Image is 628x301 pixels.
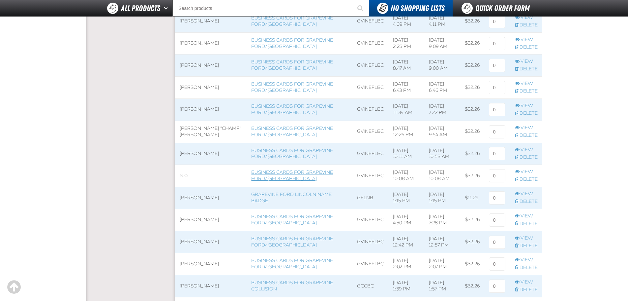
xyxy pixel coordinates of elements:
[388,165,424,187] td: [DATE] 10:08 AM
[175,99,247,121] td: [PERSON_NAME]
[515,199,538,205] a: Delete row action
[352,253,388,275] td: GVINEFLBC
[515,257,538,263] a: View row action
[460,165,484,187] td: $32.26
[424,275,460,297] td: [DATE] 1:57 PM
[352,143,388,165] td: GVINEFLBC
[352,187,388,209] td: GFLNB
[251,236,333,248] a: Business Cards for Grapevine Ford/[GEOGRAPHIC_DATA]
[515,213,538,219] a: View row action
[515,154,538,161] a: Delete row action
[489,15,505,28] input: 0
[251,15,333,27] a: Business Cards for Grapevine Ford/[GEOGRAPHIC_DATA]
[515,221,538,227] a: Delete row action
[175,77,247,99] td: [PERSON_NAME]
[489,103,505,116] input: 0
[515,147,538,153] a: View row action
[460,253,484,275] td: $32.26
[352,32,388,55] td: GVINEFLBC
[388,187,424,209] td: [DATE] 1:15 PM
[175,253,247,275] td: [PERSON_NAME]
[352,55,388,77] td: GVINEFLBC
[388,99,424,121] td: [DATE] 11:34 AM
[388,121,424,143] td: [DATE] 12:26 PM
[460,121,484,143] td: $32.26
[515,287,538,293] a: Delete row action
[489,147,505,160] input: 0
[515,169,538,175] a: View row action
[515,66,538,72] a: Delete row action
[352,121,388,143] td: GVINEFLBC
[352,10,388,32] td: GVINEFLBC
[489,169,505,182] input: 0
[460,77,484,99] td: $32.26
[515,235,538,242] a: View row action
[251,59,333,71] a: Business Cards for Grapevine Ford/[GEOGRAPHIC_DATA]
[424,32,460,55] td: [DATE] 9:09 AM
[515,81,538,87] a: View row action
[175,231,247,253] td: [PERSON_NAME]
[352,99,388,121] td: GVINEFLBC
[515,243,538,249] a: Delete row action
[251,169,333,181] a: Business Cards for Grapevine Ford/[GEOGRAPHIC_DATA]
[489,280,505,293] input: 0
[424,10,460,32] td: [DATE] 4:11 PM
[175,165,247,187] td: Blank
[489,125,505,138] input: 0
[460,10,484,32] td: $32.26
[489,257,505,271] input: 0
[515,265,538,271] a: Delete row action
[251,214,333,226] a: Business Cards for Grapevine Ford/[GEOGRAPHIC_DATA]
[424,187,460,209] td: [DATE] 1:15 PM
[251,103,333,115] a: Business Cards for Grapevine Ford/[GEOGRAPHIC_DATA]
[352,231,388,253] td: GVINEFLBC
[391,4,445,13] span: No Shopping Lists
[515,132,538,139] a: Delete row action
[424,99,460,121] td: [DATE] 7:22 PM
[515,279,538,285] a: View row action
[251,192,332,204] a: Grapevine Ford Lincoln Name Badge
[352,165,388,187] td: GVINEFLBC
[352,275,388,297] td: GCCBC
[175,187,247,209] td: [PERSON_NAME]
[460,231,484,253] td: $32.26
[175,121,247,143] td: [PERSON_NAME] "Champ" [PERSON_NAME]
[424,143,460,165] td: [DATE] 10:58 AM
[424,253,460,275] td: [DATE] 2:07 PM
[489,37,505,50] input: 0
[460,32,484,55] td: $32.26
[515,22,538,28] a: Delete row action
[388,55,424,77] td: [DATE] 8:47 AM
[460,275,484,297] td: $32.26
[388,253,424,275] td: [DATE] 2:02 PM
[424,55,460,77] td: [DATE] 9:00 AM
[388,10,424,32] td: [DATE] 4:09 PM
[175,32,247,55] td: [PERSON_NAME]
[489,81,505,94] input: 0
[515,88,538,94] a: Delete row action
[460,143,484,165] td: $32.26
[515,37,538,43] a: View row action
[251,258,333,270] a: Business Cards for Grapevine Ford/[GEOGRAPHIC_DATA]
[515,58,538,65] a: View row action
[460,209,484,231] td: $32.26
[489,59,505,72] input: 0
[515,125,538,131] a: View row action
[251,126,333,137] a: Business Cards for Grapevine Ford/[GEOGRAPHIC_DATA]
[515,15,538,21] a: View row action
[424,121,460,143] td: [DATE] 9:54 AM
[7,280,21,294] div: Scroll to the top
[460,187,484,209] td: $11.29
[352,209,388,231] td: GVINEFLBC
[175,143,247,165] td: [PERSON_NAME]
[489,191,505,205] input: 0
[515,44,538,51] a: Delete row action
[175,275,247,297] td: [PERSON_NAME]
[251,148,333,160] a: Business Cards for Grapevine Ford/[GEOGRAPHIC_DATA]
[352,77,388,99] td: GVINEFLBC
[175,209,247,231] td: [PERSON_NAME]
[460,55,484,77] td: $32.26
[424,165,460,187] td: [DATE] 10:08 AM
[251,81,333,93] a: Business Cards for Grapevine Ford/[GEOGRAPHIC_DATA]
[515,103,538,109] a: View row action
